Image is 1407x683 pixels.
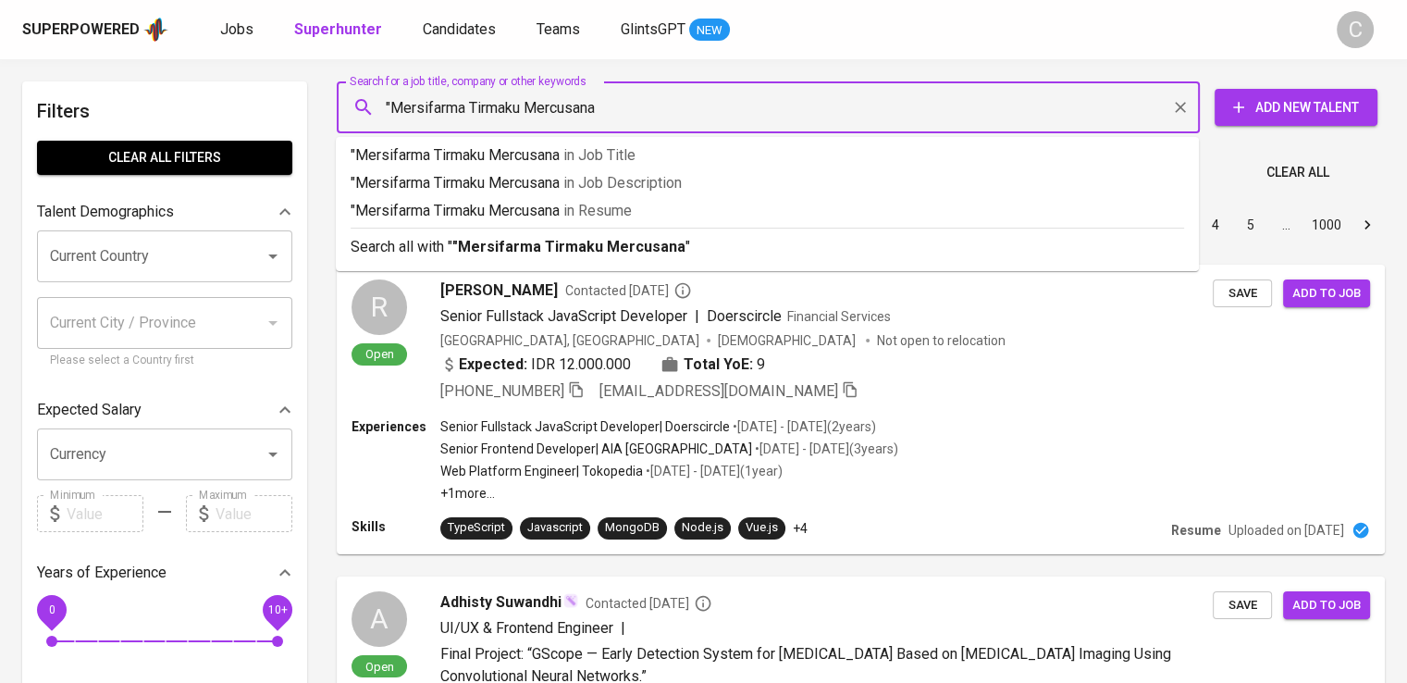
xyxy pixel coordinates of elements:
button: Clear All filters [37,141,292,175]
a: Jobs [220,19,257,42]
p: Resume [1171,521,1221,540]
p: "Mersifarma Tirmaku Mercusana [351,172,1184,194]
span: Open [358,346,401,362]
span: | [695,305,699,328]
span: Save [1222,283,1263,304]
div: R [352,279,407,335]
b: "Mersifarma Tirmaku Mercusana [452,238,685,255]
img: magic_wand.svg [563,593,578,608]
a: GlintsGPT NEW [621,19,730,42]
button: Save [1213,279,1272,308]
button: Add to job [1283,591,1370,620]
p: +4 [793,519,808,538]
span: [PERSON_NAME] [440,279,558,302]
div: Talent Demographics [37,193,292,230]
span: Doerscircle [707,307,782,325]
div: A [352,591,407,647]
span: Save [1222,595,1263,616]
span: 0 [48,603,55,616]
img: app logo [143,16,168,43]
p: Uploaded on [DATE] [1228,521,1344,540]
button: Open [260,243,286,269]
span: [EMAIL_ADDRESS][DOMAIN_NAME] [599,382,838,400]
nav: pagination navigation [1057,210,1385,240]
a: Candidates [423,19,500,42]
button: Go to page 4 [1201,210,1230,240]
p: Senior Frontend Developer | AIA [GEOGRAPHIC_DATA] [440,440,752,458]
p: Talent Demographics [37,201,174,223]
span: [DEMOGRAPHIC_DATA] [718,331,858,350]
p: "Mersifarma Tirmaku Mercusana [351,144,1184,167]
button: Go to next page [1352,210,1382,240]
div: … [1271,216,1301,234]
p: • [DATE] - [DATE] ( 1 year ) [643,462,783,480]
p: Web Platform Engineer | Tokopedia [440,462,643,480]
div: Years of Experience [37,554,292,591]
span: Clear All [1266,161,1329,184]
span: 10+ [267,603,287,616]
span: Jobs [220,20,253,38]
input: Value [216,495,292,532]
h6: Filters [37,96,292,126]
span: UI/UX & Frontend Engineer [440,619,613,637]
span: Contacted [DATE] [565,281,692,300]
span: in Resume [563,202,632,219]
span: Contacted [DATE] [586,594,712,613]
svg: By Batam recruiter [673,281,692,300]
p: "Mersifarma Tirmaku Mercusana [351,200,1184,222]
div: [GEOGRAPHIC_DATA], [GEOGRAPHIC_DATA] [440,331,699,350]
span: Clear All filters [52,146,278,169]
span: Teams [537,20,580,38]
span: Senior Fullstack JavaScript Developer [440,307,687,325]
p: Years of Experience [37,562,167,584]
button: Clear All [1259,155,1337,190]
span: Adhisty Suwandhi [440,591,562,614]
p: Experiences [352,417,440,436]
b: Total YoE: [684,354,753,376]
button: Save [1213,591,1272,620]
span: in Job Title [563,146,636,164]
button: Clear [1167,94,1193,120]
a: Superpoweredapp logo [22,16,168,43]
span: Financial Services [787,309,891,324]
div: Javascript [527,519,583,537]
span: | [621,617,625,640]
b: Expected: [459,354,527,376]
p: Not open to relocation [877,331,1006,350]
div: Expected Salary [37,391,292,428]
p: Senior Fullstack JavaScript Developer | Doerscircle [440,417,730,436]
span: Open [358,659,401,675]
p: +1 more ... [440,484,898,503]
a: Teams [537,19,584,42]
span: in Job Description [563,174,682,192]
div: Vue.js [746,519,778,537]
p: • [DATE] - [DATE] ( 2 years ) [730,417,876,436]
span: NEW [689,21,730,40]
span: GlintsGPT [621,20,685,38]
span: [PHONE_NUMBER] [440,382,564,400]
p: Skills [352,517,440,536]
input: Value [67,495,143,532]
div: Superpowered [22,19,140,41]
button: Add to job [1283,279,1370,308]
p: Expected Salary [37,399,142,421]
span: 9 [757,354,765,376]
button: Go to page 1000 [1306,210,1347,240]
p: Search all with " " [351,236,1184,258]
p: Please select a Country first [50,352,279,370]
div: Node.js [682,519,723,537]
button: Open [260,441,286,467]
a: ROpen[PERSON_NAME]Contacted [DATE]Senior Fullstack JavaScript Developer|DoerscircleFinancial Serv... [337,265,1385,554]
b: Superhunter [294,20,382,38]
a: Superhunter [294,19,386,42]
p: • [DATE] - [DATE] ( 3 years ) [752,440,898,458]
div: C [1337,11,1374,48]
div: TypeScript [448,519,505,537]
span: Add New Talent [1229,96,1363,119]
div: IDR 12.000.000 [440,354,631,376]
svg: By Batam recruiter [694,594,712,613]
div: MongoDB [605,519,660,537]
span: Add to job [1292,283,1361,304]
span: Add to job [1292,595,1361,616]
button: Add New Talent [1215,89,1377,126]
